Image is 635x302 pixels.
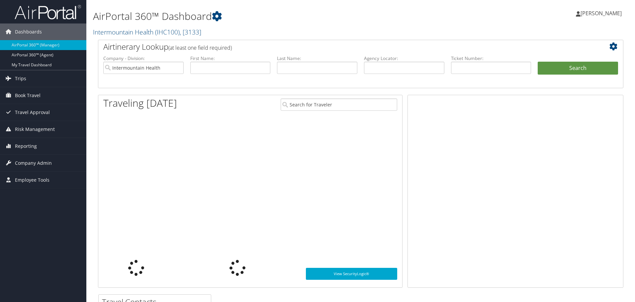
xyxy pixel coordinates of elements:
span: ( IHC100 ) [155,28,180,36]
label: Company - Division: [103,55,184,62]
label: Agency Locator: [364,55,444,62]
a: [PERSON_NAME] [576,3,628,23]
h2: Airtinerary Lookup [103,41,574,52]
span: , [ 3133 ] [180,28,201,36]
h1: Traveling [DATE] [103,96,177,110]
span: Risk Management [15,121,55,138]
span: Dashboards [15,24,42,40]
span: Employee Tools [15,172,49,188]
a: View SecurityLogic® [306,268,397,280]
span: Book Travel [15,87,41,104]
img: airportal-logo.png [15,4,81,20]
input: Search for Traveler [281,98,397,111]
a: Intermountain Health [93,28,201,36]
h1: AirPortal 360™ Dashboard [93,9,450,23]
span: Travel Approval [15,104,50,121]
label: Last Name: [277,55,357,62]
span: Company Admin [15,155,52,171]
span: Reporting [15,138,37,154]
span: Trips [15,70,26,87]
button: Search [538,62,618,75]
span: (at least one field required) [168,44,232,51]
span: [PERSON_NAME] [581,10,622,17]
label: Ticket Number: [451,55,531,62]
label: First Name: [190,55,271,62]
